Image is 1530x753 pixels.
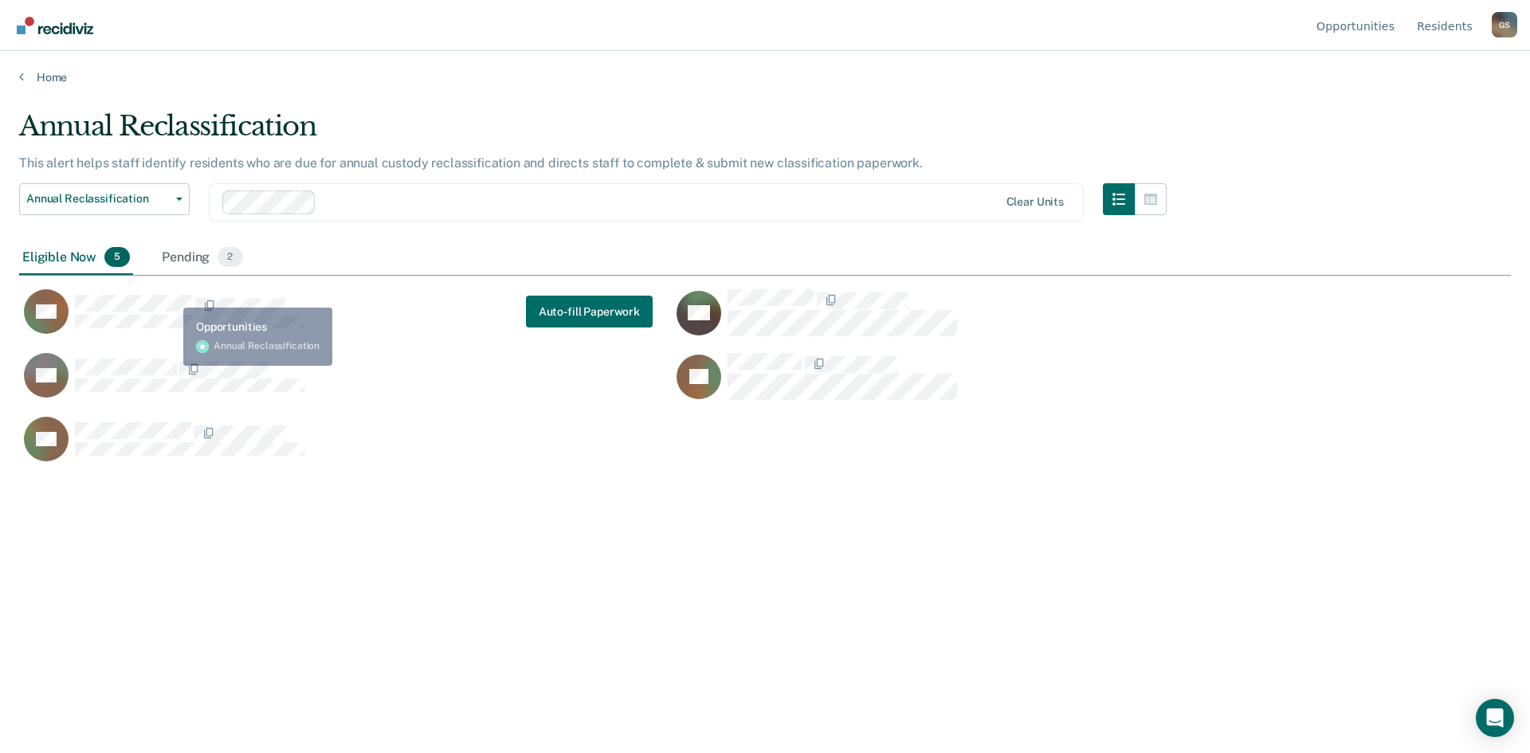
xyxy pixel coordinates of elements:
button: Auto-fill Paperwork [526,296,653,327]
div: Clear units [1006,195,1065,209]
div: Open Intercom Messenger [1476,699,1514,737]
a: Home [19,70,1511,84]
a: Navigate to form link [526,296,653,327]
img: Recidiviz [17,17,93,34]
div: Eligible Now5 [19,241,133,276]
span: 5 [104,247,130,268]
div: CaseloadOpportunityCell-00453709 [19,352,672,416]
p: This alert helps staff identify residents who are due for annual custody reclassification and dir... [19,155,923,171]
span: Annual Reclassification [26,192,170,206]
button: Profile dropdown button [1492,12,1517,37]
div: CaseloadOpportunityCell-00630660 [19,416,672,480]
span: 2 [218,247,242,268]
div: CaseloadOpportunityCell-00667064 [19,288,672,352]
div: Pending2 [159,241,245,276]
div: CaseloadOpportunityCell-00404943 [672,352,1324,416]
div: Annual Reclassification [19,110,1167,155]
div: G S [1492,12,1517,37]
div: CaseloadOpportunityCell-00648053 [672,288,1324,352]
button: Annual Reclassification [19,183,190,215]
